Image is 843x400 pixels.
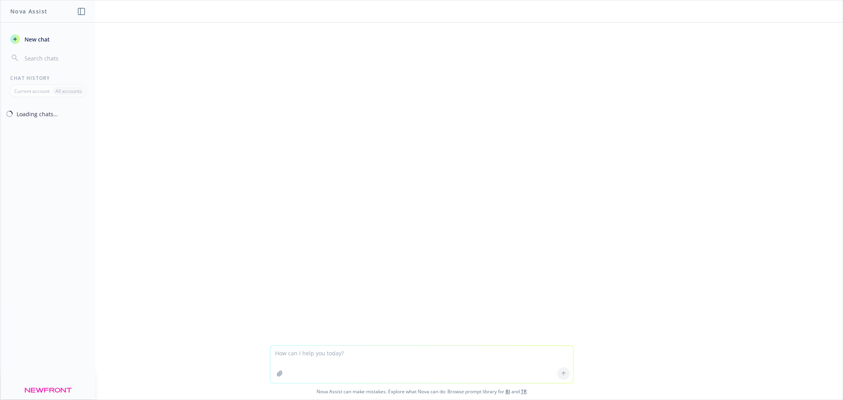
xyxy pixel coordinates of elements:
[23,53,86,64] input: Search chats
[14,88,50,94] p: Current account
[521,388,527,395] a: TR
[4,383,839,400] span: Nova Assist can make mistakes. Explore what Nova can do: Browse prompt library for and
[505,388,510,395] a: BI
[10,7,47,15] h1: Nova Assist
[1,107,95,121] button: Loading chats...
[55,88,82,94] p: All accounts
[23,35,50,43] span: New chat
[1,75,95,81] div: Chat History
[7,32,89,46] button: New chat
